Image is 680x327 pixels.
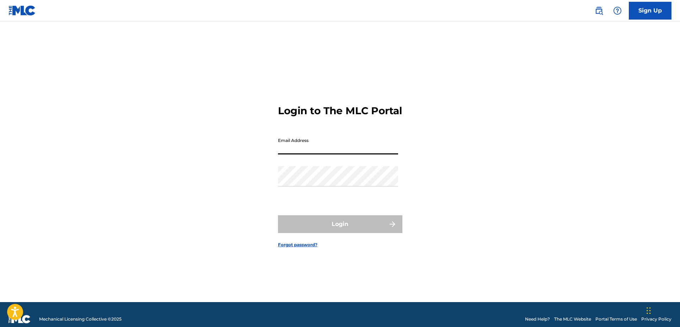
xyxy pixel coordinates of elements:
[9,5,36,16] img: MLC Logo
[595,316,637,322] a: Portal Terms of Use
[278,105,402,117] h3: Login to The MLC Portal
[9,315,31,323] img: logo
[595,6,603,15] img: search
[278,242,317,248] a: Forgot password?
[525,316,550,322] a: Need Help?
[610,4,625,18] div: Help
[613,6,622,15] img: help
[554,316,591,322] a: The MLC Website
[644,293,680,327] iframe: Chat Widget
[39,316,122,322] span: Mechanical Licensing Collective © 2025
[641,316,671,322] a: Privacy Policy
[629,2,671,20] a: Sign Up
[647,300,651,321] div: Drag
[592,4,606,18] a: Public Search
